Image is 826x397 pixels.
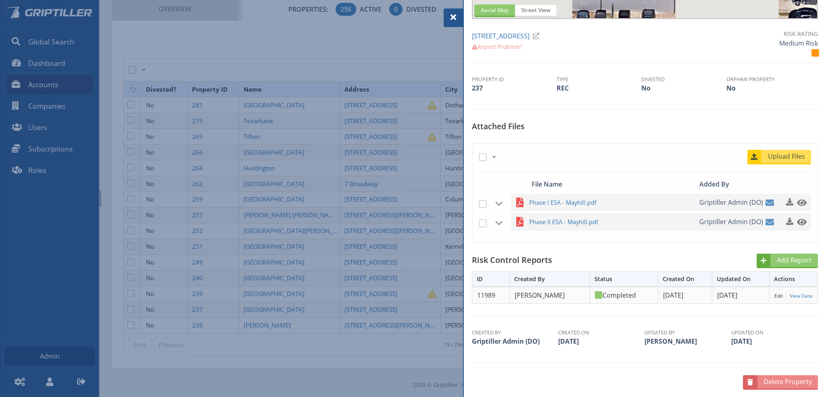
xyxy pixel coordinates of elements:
a: View Data [790,292,812,299]
div: File Name [529,179,697,190]
td: [DATE] [558,336,643,346]
div: ID [477,275,505,284]
span: Upload Files [762,151,811,161]
td: Completed [590,287,658,303]
div: Created By [514,275,585,284]
a: Upload Files [747,150,811,164]
a: [STREET_ADDRESS] [472,32,542,40]
td: [PERSON_NAME] [509,287,590,303]
th: Type [557,76,641,83]
div: Added By [697,179,757,190]
div: Risk Rating [768,29,818,38]
span: No [726,84,736,92]
a: Click to preview this file [795,214,805,229]
div: Status [594,275,653,284]
th: Updated By [645,329,729,336]
a: Add Report [757,254,818,268]
a: Delete Property [743,375,818,390]
span: No [641,84,651,92]
span: Phase II ESA - Mayhill.pdf [529,217,679,227]
a: Edit [774,292,783,299]
span: REC [557,84,569,92]
td: [DATE] [658,287,712,303]
span: Griptiller Admin (DO) [699,194,763,211]
td: [PERSON_NAME] [645,336,729,346]
th: Updated On [731,329,816,336]
span: Add Report [772,255,818,265]
th: Orphan Property [726,76,811,83]
a: Phase I ESA - Mayhill.pdf [529,197,697,208]
th: Created By [472,329,557,336]
span: Griptiller Admin (DO) [699,213,763,231]
span: Delete Property [759,377,818,386]
span: Street View [515,4,557,17]
span: Medium Risk [779,39,818,48]
div: Actions [774,275,813,284]
div: Created On [663,275,708,284]
a: Phase II ESA - Mayhill.pdf [529,217,697,227]
a: Report Problem? [472,43,522,50]
td: [DATE] [731,336,816,346]
a: 11989 [477,291,495,300]
th: Created On [558,329,643,336]
span: Phase I ESA - Mayhill.pdf [529,197,679,208]
div: Updated On [717,275,765,284]
td: [DATE] [712,287,769,303]
a: Click to preview this file [795,195,805,210]
h5: Attached Files [472,122,818,137]
td: Griptiller Admin (DO) [472,336,557,346]
span: Risk Control Reports [472,254,552,265]
th: Divested [641,76,726,83]
span: 237 [472,84,483,92]
span: | [784,291,788,300]
th: Property ID [472,76,557,83]
span: Aerial Map [474,4,515,17]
